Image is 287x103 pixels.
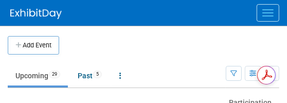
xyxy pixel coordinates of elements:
a: Upcoming29 [8,66,68,85]
img: ExhibitDay [10,9,62,19]
button: Menu [257,4,279,22]
span: 29 [49,71,60,78]
button: Add Event [8,36,59,55]
a: Past5 [70,66,110,85]
span: 5 [93,71,102,78]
